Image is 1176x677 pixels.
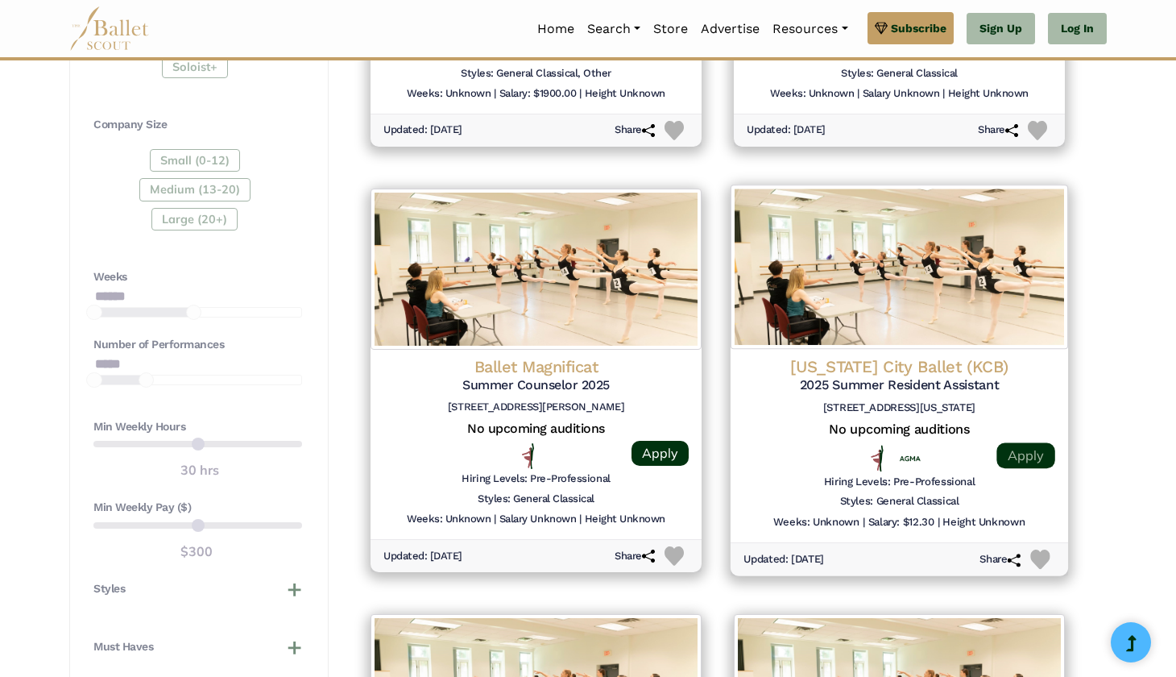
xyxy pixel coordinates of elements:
[615,123,655,137] h6: Share
[93,337,302,353] h4: Number of Performances
[462,472,610,486] h6: Hiring Levels: Pre-Professional
[875,19,888,37] img: gem.svg
[731,185,1068,349] img: Logo
[978,123,1018,137] h6: Share
[383,377,689,394] h5: Summer Counselor 2025
[824,475,975,488] h6: Hiring Levels: Pre-Professional
[841,67,958,81] h6: Styles: General Classical
[407,513,491,526] h6: Weeks: Unknown
[979,553,1021,567] h6: Share
[461,67,611,81] h6: Styles: General Classical, Other
[615,550,655,563] h6: Share
[747,123,826,137] h6: Updated: [DATE]
[93,419,302,435] h4: Min Weekly Hours
[770,87,854,101] h6: Weeks: Unknown
[93,117,302,133] h4: Company Size
[840,495,959,509] h6: Styles: General Classical
[942,87,945,101] h6: |
[180,542,213,563] output: $300
[383,550,462,563] h6: Updated: [DATE]
[900,455,921,463] img: Union
[93,581,302,597] button: Styles
[93,269,302,285] h4: Weeks
[93,581,125,597] h4: Styles
[967,13,1035,45] a: Sign Up
[93,639,302,655] button: Must Haves
[93,500,302,516] h4: Min Weekly Pay ($)
[522,443,534,469] img: All
[531,12,581,46] a: Home
[383,123,462,137] h6: Updated: [DATE]
[631,441,689,466] a: Apply
[942,515,1025,529] h6: Height Unknown
[93,639,153,655] h4: Must Haves
[579,513,582,526] h6: |
[938,515,940,529] h6: |
[383,421,689,438] h5: No upcoming auditions
[891,19,946,37] span: Subscribe
[743,553,824,567] h6: Updated: [DATE]
[868,12,954,44] a: Subscribe
[494,513,496,526] h6: |
[743,422,1055,438] h5: No upcoming auditions
[407,87,491,101] h6: Weeks: Unknown
[766,12,854,46] a: Resources
[383,356,689,377] h4: Ballet Magnificat
[868,515,934,529] h6: Salary: $12.30
[1028,121,1047,140] img: Heart
[647,12,694,46] a: Store
[585,513,665,526] h6: Height Unknown
[180,460,219,481] output: 30 hrs
[694,12,766,46] a: Advertise
[383,401,689,414] h6: [STREET_ADDRESS][PERSON_NAME]
[579,87,582,101] h6: |
[773,515,859,529] h6: Weeks: Unknown
[996,442,1054,468] a: Apply
[948,87,1029,101] h6: Height Unknown
[581,12,647,46] a: Search
[665,121,684,140] img: Heart
[494,87,496,101] h6: |
[743,401,1055,414] h6: [STREET_ADDRESS][US_STATE]
[499,87,576,101] h6: Salary: $1900.00
[371,189,702,350] img: Logo
[863,515,865,529] h6: |
[478,492,594,506] h6: Styles: General Classical
[499,513,576,526] h6: Salary Unknown
[1048,13,1107,45] a: Log In
[743,377,1055,394] h5: 2025 Summer Resident Assistant
[863,87,939,101] h6: Salary Unknown
[743,355,1055,377] h4: [US_STATE] City Ballet (KCB)
[857,87,859,101] h6: |
[871,445,883,471] img: All
[1030,550,1050,569] img: Heart
[665,546,684,566] img: Heart
[585,87,665,101] h6: Height Unknown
